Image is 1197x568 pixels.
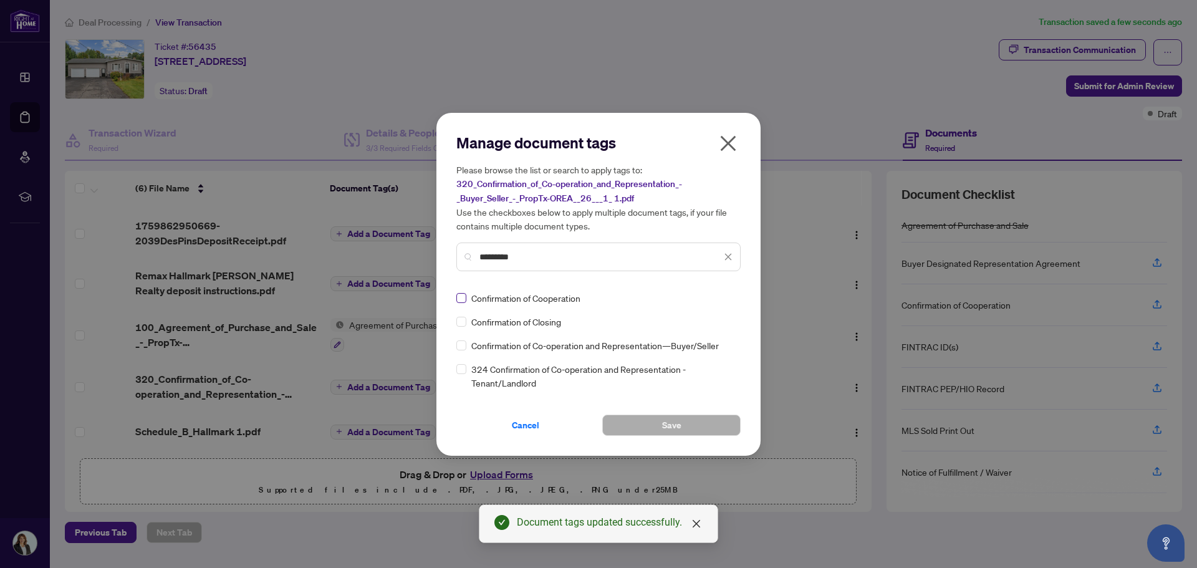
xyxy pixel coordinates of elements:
[471,362,733,390] span: 324 Confirmation of Co-operation and Representation - Tenant/Landlord
[456,178,682,204] span: 320_Confirmation_of_Co-operation_and_Representation_-_Buyer_Seller_-_PropTx-OREA__26___1_ 1.pdf
[471,291,580,305] span: Confirmation of Cooperation
[456,415,595,436] button: Cancel
[602,415,741,436] button: Save
[456,163,741,233] h5: Please browse the list or search to apply tags to: Use the checkboxes below to apply multiple doc...
[718,133,738,153] span: close
[494,515,509,530] span: check-circle
[471,315,561,329] span: Confirmation of Closing
[517,515,703,530] div: Document tags updated successfully.
[512,415,539,435] span: Cancel
[471,339,719,352] span: Confirmation of Co-operation and Representation—Buyer/Seller
[1147,524,1185,562] button: Open asap
[691,519,701,529] span: close
[724,253,733,261] span: close
[456,133,741,153] h2: Manage document tags
[690,517,703,531] a: Close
